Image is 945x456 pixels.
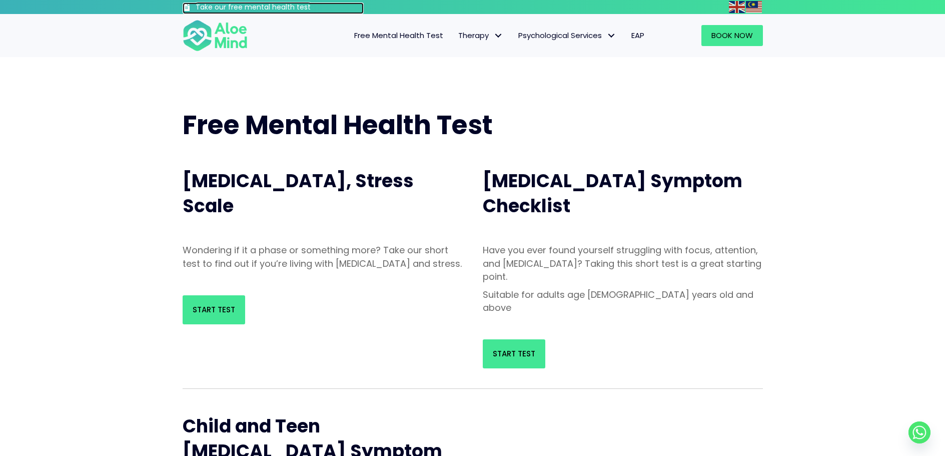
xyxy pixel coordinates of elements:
span: [MEDICAL_DATA] Symptom Checklist [483,168,742,219]
img: ms [746,1,762,13]
span: Free Mental Health Test [183,107,493,143]
a: Start Test [483,339,545,368]
a: Book Now [701,25,763,46]
a: EAP [624,25,652,46]
span: Therapy [458,30,503,41]
span: EAP [631,30,644,41]
span: Start Test [493,348,535,359]
span: Free Mental Health Test [354,30,443,41]
span: Start Test [193,304,235,315]
a: English [729,1,746,13]
img: Aloe mind Logo [183,19,248,52]
p: Have you ever found yourself struggling with focus, attention, and [MEDICAL_DATA]? Taking this sh... [483,244,763,283]
img: en [729,1,745,13]
p: Suitable for adults age [DEMOGRAPHIC_DATA] years old and above [483,288,763,314]
a: Whatsapp [908,421,930,443]
span: Book Now [711,30,753,41]
a: Malay [746,1,763,13]
a: Start Test [183,295,245,324]
span: [MEDICAL_DATA], Stress Scale [183,168,414,219]
span: Psychological Services: submenu [604,29,619,43]
span: Therapy: submenu [491,29,506,43]
a: Take our free mental health test [183,3,364,14]
h3: Take our free mental health test [196,3,364,13]
nav: Menu [261,25,652,46]
a: TherapyTherapy: submenu [451,25,511,46]
a: Psychological ServicesPsychological Services: submenu [511,25,624,46]
a: Free Mental Health Test [347,25,451,46]
span: Psychological Services [518,30,616,41]
p: Wondering if it a phase or something more? Take our short test to find out if you’re living with ... [183,244,463,270]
